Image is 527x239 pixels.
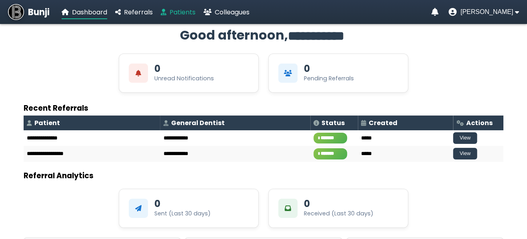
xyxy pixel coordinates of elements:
span: Patients [170,8,196,17]
a: Notifications [431,8,438,16]
div: Unread Notifications [154,74,214,83]
button: User menu [448,8,519,16]
th: General Dentist [160,116,310,130]
a: Dashboard [62,7,107,17]
h2: Good afternoon, [24,26,503,46]
a: Colleagues [204,7,250,17]
a: Referrals [115,7,153,17]
button: View [453,148,477,159]
span: Colleagues [215,8,250,17]
button: View [453,132,477,144]
div: Pending Referrals [304,74,354,83]
div: Received (Last 30 days) [304,209,373,218]
div: 0 [304,64,310,74]
div: 0 [154,64,160,74]
div: View Pending Referrals [268,54,408,93]
span: [PERSON_NAME] [460,8,513,16]
div: 0Sent (Last 30 days) [119,189,259,228]
span: Dashboard [72,8,107,17]
a: Bunji [8,4,50,20]
a: Patients [161,7,196,17]
div: 0Received (Last 30 days) [268,189,408,228]
div: View Unread Notifications [119,54,259,93]
th: Actions [453,116,503,130]
h3: Referral Analytics [24,170,503,181]
span: Bunji [28,6,50,19]
th: Created [358,116,453,130]
div: 0 [304,199,310,209]
div: 0 [154,199,160,209]
div: Sent (Last 30 days) [154,209,211,218]
img: Bunji Dental Referral Management [8,4,24,20]
span: Referrals [124,8,153,17]
h3: Recent Referrals [24,102,503,114]
th: Status [310,116,358,130]
th: Patient [24,116,160,130]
